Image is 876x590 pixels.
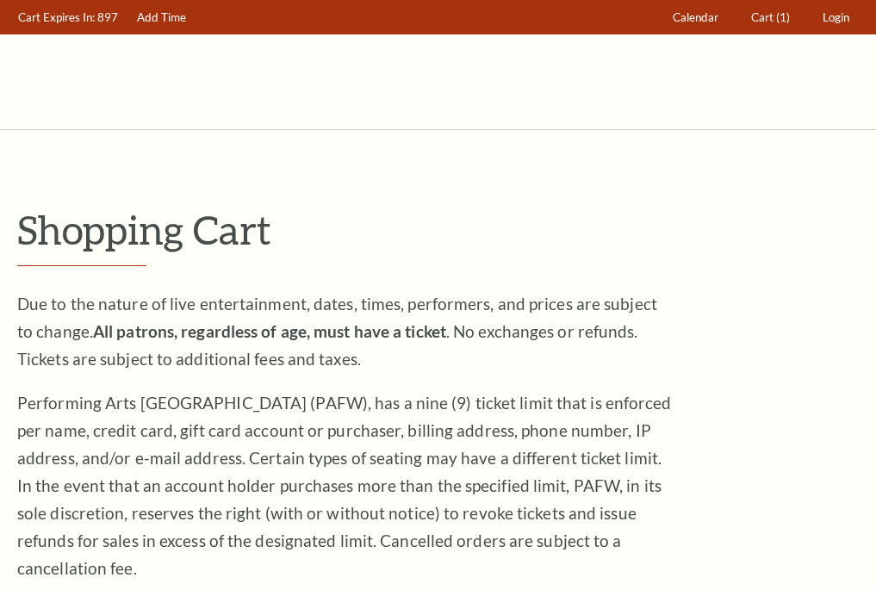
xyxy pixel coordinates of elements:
[17,208,859,252] p: Shopping Cart
[129,1,195,34] a: Add Time
[93,321,446,341] strong: All patrons, regardless of age, must have a ticket
[823,10,849,24] span: Login
[743,1,798,34] a: Cart (1)
[673,10,718,24] span: Calendar
[751,10,773,24] span: Cart
[665,1,727,34] a: Calendar
[17,389,672,582] p: Performing Arts [GEOGRAPHIC_DATA] (PAFW), has a nine (9) ticket limit that is enforced per name, ...
[17,294,657,369] span: Due to the nature of live entertainment, dates, times, performers, and prices are subject to chan...
[815,1,858,34] a: Login
[97,10,118,24] span: 897
[18,10,95,24] span: Cart Expires In:
[776,10,790,24] span: (1)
